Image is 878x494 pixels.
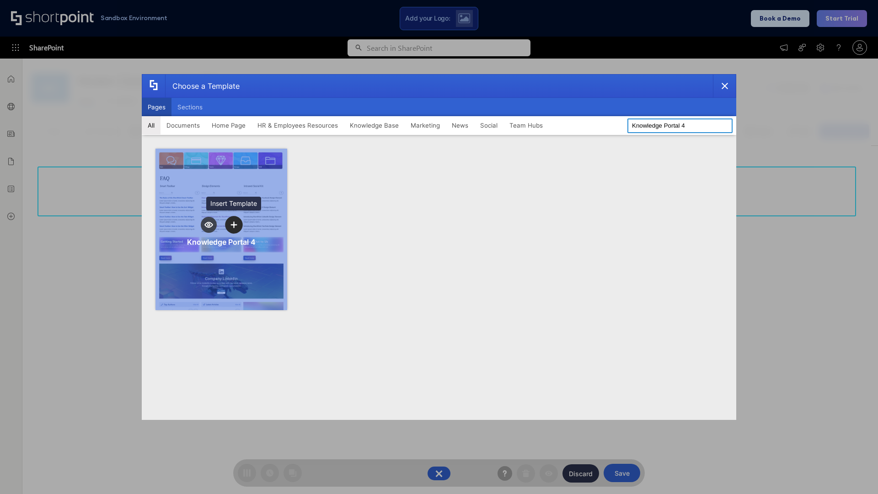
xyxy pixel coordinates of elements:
[165,75,240,97] div: Choose a Template
[206,116,252,134] button: Home Page
[252,116,344,134] button: HR & Employees Resources
[161,116,206,134] button: Documents
[474,116,503,134] button: Social
[832,450,878,494] iframe: Chat Widget
[142,98,171,116] button: Pages
[405,116,446,134] button: Marketing
[627,118,733,133] input: Search
[142,74,736,420] div: template selector
[446,116,474,134] button: News
[344,116,405,134] button: Knowledge Base
[142,116,161,134] button: All
[171,98,209,116] button: Sections
[503,116,549,134] button: Team Hubs
[187,237,256,247] div: Knowledge Portal 4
